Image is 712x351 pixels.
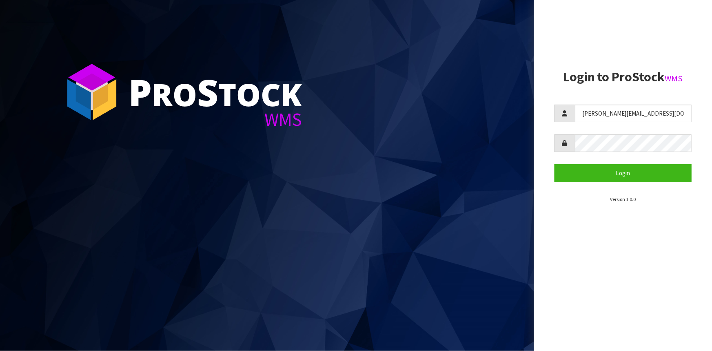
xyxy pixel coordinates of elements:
img: ProStock Cube [61,61,122,123]
h2: Login to ProStock [555,70,692,84]
div: WMS [129,110,302,129]
span: P [129,67,152,117]
button: Login [555,164,692,182]
small: Version 1.0.0 [610,196,636,202]
input: Username [575,105,692,122]
small: WMS [665,73,683,84]
span: S [197,67,218,117]
div: ro tock [129,74,302,110]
